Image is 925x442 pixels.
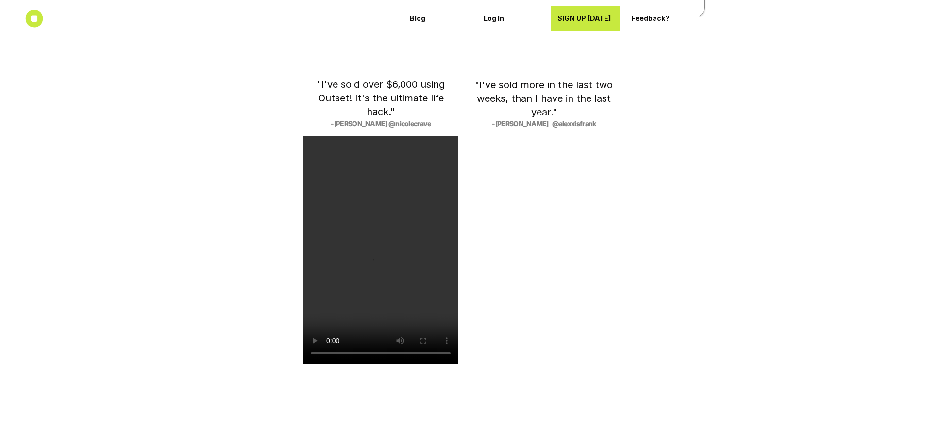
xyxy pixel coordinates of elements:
[403,6,472,31] a: Blog
[624,6,693,31] a: Feedback?
[473,78,615,119] p: "I've sold more in the last two weeks, than I have in the last year."
[557,15,613,23] p: SIGN UP [DATE]
[473,119,615,129] p: -[PERSON_NAME] @alexxisfrank
[410,15,465,23] p: Blog
[484,15,539,23] p: Log In
[310,78,452,118] p: "I've sold over $6,000 using Outset! It's the ultimate life hack."
[477,6,546,31] a: Log In
[631,15,687,23] p: Feedback?
[551,6,620,31] a: SIGN UP [DATE]
[310,118,452,129] p: -[PERSON_NAME] @nicolecrave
